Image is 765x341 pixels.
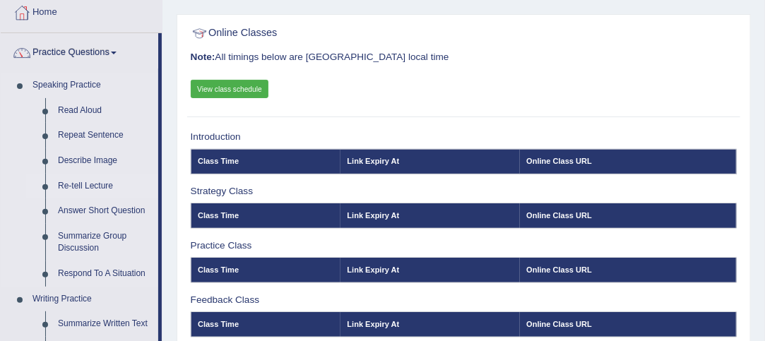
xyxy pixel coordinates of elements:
th: Online Class URL [520,258,737,282]
h2: Online Classes [191,25,530,43]
th: Online Class URL [520,203,737,228]
a: Describe Image [52,148,158,174]
th: Class Time [191,149,340,174]
h3: All timings below are [GEOGRAPHIC_DATA] local time [191,52,737,63]
a: Answer Short Question [52,198,158,224]
th: Link Expiry At [340,203,520,228]
a: Respond To A Situation [52,261,158,287]
h3: Practice Class [191,241,737,251]
h3: Strategy Class [191,186,737,197]
a: Re-tell Lecture [52,174,158,199]
a: View class schedule [191,80,269,98]
th: Online Class URL [520,149,737,174]
a: Summarize Written Text [52,311,158,337]
th: Class Time [191,203,340,228]
th: Link Expiry At [340,312,520,337]
th: Class Time [191,312,340,337]
b: Note: [191,52,215,62]
h3: Feedback Class [191,295,737,306]
th: Class Time [191,258,340,282]
a: Speaking Practice [26,73,158,98]
th: Link Expiry At [340,149,520,174]
a: Read Aloud [52,98,158,124]
a: Practice Questions [1,33,158,68]
a: Summarize Group Discussion [52,224,158,261]
h3: Introduction [191,132,737,143]
a: Repeat Sentence [52,123,158,148]
th: Online Class URL [520,312,737,337]
th: Link Expiry At [340,258,520,282]
a: Writing Practice [26,287,158,312]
